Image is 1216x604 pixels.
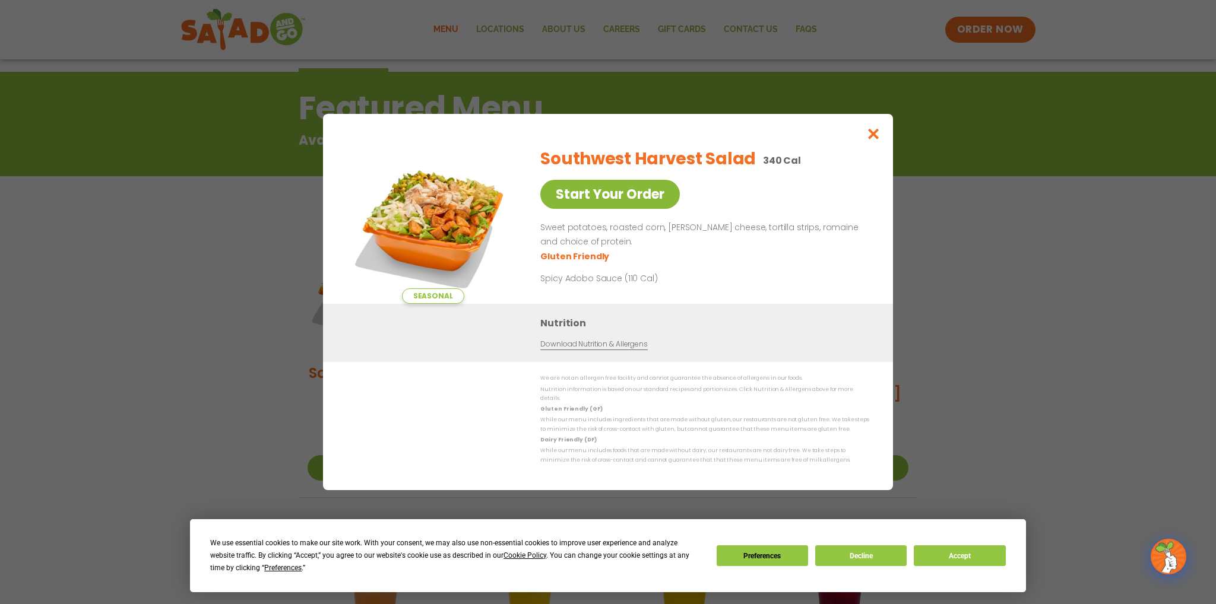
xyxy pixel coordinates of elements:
[540,405,602,412] strong: Gluten Friendly (GF)
[717,545,808,566] button: Preferences
[1152,540,1185,573] img: wpChatIcon
[763,153,801,168] p: 340 Cal
[540,250,611,263] li: Gluten Friendly
[540,221,864,249] p: Sweet potatoes, roasted corn, [PERSON_NAME] cheese, tortilla strips, romaine and choice of protein.
[540,415,869,434] p: While our menu includes ingredients that are made without gluten, our restaurants are not gluten ...
[854,114,893,154] button: Close modal
[190,519,1026,592] div: Cookie Consent Prompt
[264,564,302,572] span: Preferences
[350,138,516,304] img: Featured product photo for Southwest Harvest Salad
[503,551,546,560] span: Cookie Policy
[815,545,907,566] button: Decline
[540,436,596,443] strong: Dairy Friendly (DF)
[540,147,756,171] h2: Southwest Harvest Salad
[914,545,1005,566] button: Accept
[540,180,680,209] a: Start Your Order
[540,374,869,383] p: We are not an allergen free facility and cannot guarantee the absence of allergens in our foods.
[540,316,875,330] h3: Nutrition
[540,385,869,403] p: Nutrition information is based on our standard recipes and portion sizes. Click Nutrition & Aller...
[210,537,702,574] div: We use essential cookies to make our site work. With your consent, we may also use non-essential ...
[402,288,464,304] span: Seasonal
[540,339,647,350] a: Download Nutrition & Allergens
[540,446,869,465] p: While our menu includes foods that are made without dairy, our restaurants are not dairy free. We...
[540,272,760,285] p: Spicy Adobo Sauce (110 Cal)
